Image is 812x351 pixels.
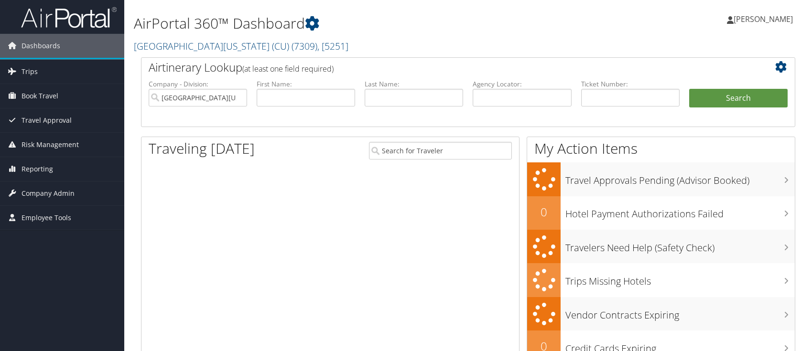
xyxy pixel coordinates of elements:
[22,181,75,205] span: Company Admin
[22,157,53,181] span: Reporting
[22,133,79,157] span: Risk Management
[22,34,60,58] span: Dashboards
[734,14,793,24] span: [PERSON_NAME]
[149,138,255,159] h1: Traveling [DATE]
[581,79,680,89] label: Ticket Number:
[565,202,795,221] h3: Hotel Payment Authorizations Failed
[565,236,795,255] h3: Travelers Need Help (Safety Check)
[149,79,247,89] label: Company - Division:
[689,89,788,108] button: Search
[22,206,71,230] span: Employee Tools
[21,6,117,29] img: airportal-logo.png
[149,59,733,75] h2: Airtinerary Lookup
[527,138,795,159] h1: My Action Items
[22,108,72,132] span: Travel Approval
[527,263,795,297] a: Trips Missing Hotels
[257,79,355,89] label: First Name:
[317,40,348,53] span: , [ 5251 ]
[134,13,580,33] h1: AirPortal 360™ Dashboard
[565,270,795,288] h3: Trips Missing Hotels
[527,162,795,196] a: Travel Approvals Pending (Advisor Booked)
[292,40,317,53] span: ( 7309 )
[242,64,334,74] span: (at least one field required)
[473,79,571,89] label: Agency Locator:
[134,40,348,53] a: [GEOGRAPHIC_DATA][US_STATE] (CU)
[369,142,512,160] input: Search for Traveler
[527,204,561,220] h2: 0
[727,5,802,33] a: [PERSON_NAME]
[22,84,58,108] span: Book Travel
[565,304,795,322] h3: Vendor Contracts Expiring
[565,169,795,187] h3: Travel Approvals Pending (Advisor Booked)
[527,230,795,264] a: Travelers Need Help (Safety Check)
[22,60,38,84] span: Trips
[527,196,795,230] a: 0Hotel Payment Authorizations Failed
[527,297,795,331] a: Vendor Contracts Expiring
[365,79,463,89] label: Last Name:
